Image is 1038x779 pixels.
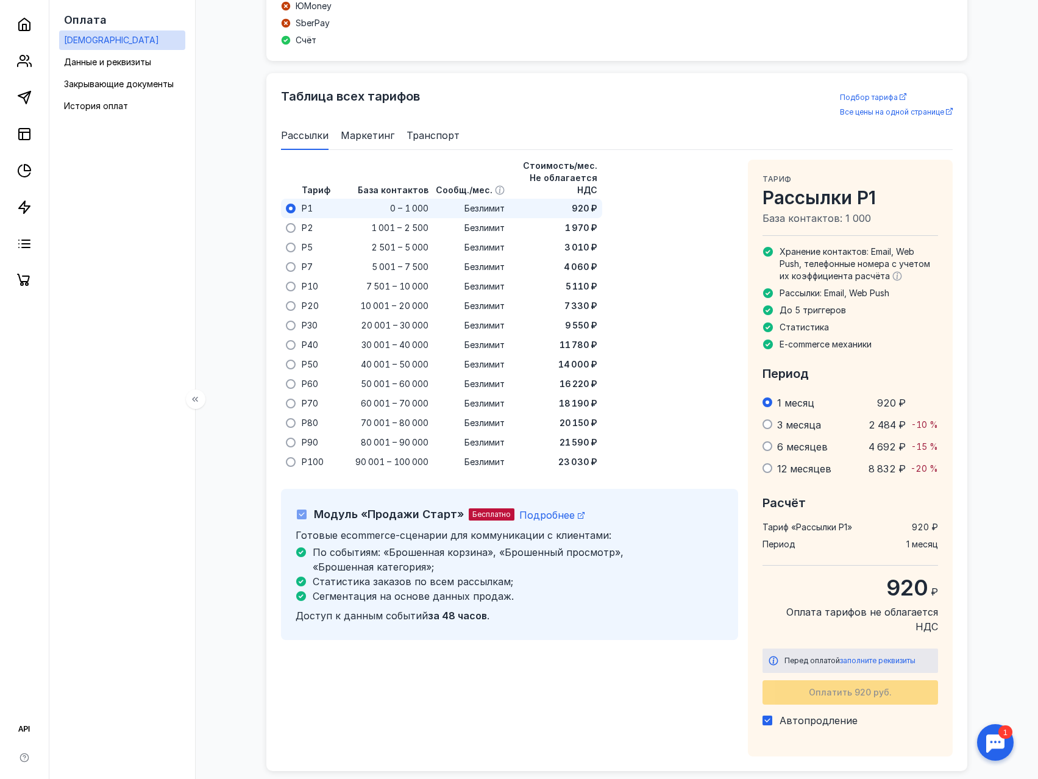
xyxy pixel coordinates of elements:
[869,463,906,475] span: 8 832 ₽
[64,79,174,89] span: Закрывающие документы
[777,463,831,475] span: 12 месяцев
[784,655,932,667] div: Перед оплатой
[464,436,505,449] span: Безлимит
[566,280,597,293] span: 5 110 ₽
[366,280,428,293] span: 7 501 – 10 000
[361,397,428,410] span: 60 001 – 70 000
[564,241,597,254] span: 3 010 ₽
[560,339,597,351] span: 11 780 ₽
[763,538,795,550] span: Период
[302,456,324,468] span: P100
[464,241,505,254] span: Безлимит
[780,714,858,727] span: Автопродление
[281,89,420,104] span: Таблица всех тарифов
[313,575,513,588] span: Статистика заказов по всем рассылкам;
[302,397,318,410] span: P70
[911,463,938,474] span: -20 %
[560,378,597,390] span: 16 220 ₽
[59,96,185,116] a: История оплат
[564,300,597,312] span: 7 330 ₽
[840,655,915,667] button: заполните реквизиты
[302,222,313,234] span: P2
[572,202,597,215] span: 920 ₽
[59,52,185,72] a: Данные и реквизиты
[763,605,938,634] span: Оплата тарифов не облагается НДС
[464,280,505,293] span: Безлимит
[64,35,159,45] span: [DEMOGRAPHIC_DATA]
[371,222,428,234] span: 1 001 – 2 500
[763,211,938,226] span: База контактов: 1 000
[302,202,313,215] span: P1
[64,13,107,26] span: Оплата
[780,322,829,332] span: Статистика
[931,586,938,598] span: ₽
[281,128,329,143] span: Рассылки
[302,241,313,254] span: P5
[64,57,151,67] span: Данные и реквизиты
[361,436,428,449] span: 80 001 – 90 000
[911,419,938,430] span: -10 %
[565,319,597,332] span: 9 550 ₽
[296,529,611,541] span: Готовые ecommerce-сценарии для коммуникации с клиентами:
[361,358,428,371] span: 40 001 – 50 000
[302,280,318,293] span: P10
[64,101,128,111] span: История оплат
[840,93,898,102] span: Подбор тарифа
[302,300,319,312] span: P20
[840,91,953,104] a: Подбор тарифа
[313,590,514,602] span: Сегментация на основе данных продаж.
[780,246,930,281] span: Хранение контактов: Email, Web Push, телефонные номера с учетом их коэффициента расчёта
[296,17,330,29] span: SberPay
[361,339,428,351] span: 30 001 – 40 000
[780,339,872,349] span: E-commerce механики
[314,508,464,521] span: Модуль «Продажи Старт»
[355,456,428,468] span: 90 001 – 100 000
[464,397,505,410] span: Безлимит
[361,417,428,429] span: 70 001 – 80 000
[912,521,938,533] span: 920 ₽
[519,509,585,521] a: Подробнее
[840,656,915,665] span: заполните реквизиты
[911,441,938,452] span: -15 %
[360,300,428,312] span: 10 001 – 20 000
[464,222,505,234] span: Безлимит
[906,538,938,550] span: 1 месяц
[763,366,809,381] span: Период
[877,397,906,409] span: 920 ₽
[302,358,318,371] span: P50
[341,128,394,143] span: Маркетинг
[763,496,806,510] span: Расчёт
[519,509,575,521] span: Подробнее
[840,107,944,116] span: Все цены на одной странице
[59,30,185,50] a: [DEMOGRAPHIC_DATA]
[565,222,597,234] span: 1 970 ₽
[869,419,906,431] span: 2 484 ₽
[840,106,953,118] a: Все цены на одной странице
[358,185,428,195] span: База контактов
[777,441,828,453] span: 6 месяцев
[302,417,318,429] span: P80
[464,456,505,468] span: Безлимит
[564,261,597,273] span: 4 060 ₽
[464,417,505,429] span: Безлимит
[428,610,487,622] b: за 48 часов
[780,305,846,315] span: До 5 триггеров
[296,610,489,622] span: Доступ к данным событий .
[296,34,316,46] span: Счёт
[464,202,505,215] span: Безлимит
[763,187,938,208] span: Рассылки P1
[27,7,41,21] div: 1
[464,300,505,312] span: Безлимит
[59,74,185,94] a: Закрывающие документы
[558,456,597,468] span: 23 030 ₽
[523,160,597,195] span: Стоимость/мес. Не облагается НДС
[371,241,428,254] span: 2 501 – 5 000
[464,319,505,332] span: Безлимит
[472,510,511,519] span: Бесплатно
[390,202,428,215] span: 0 – 1 000
[407,128,460,143] span: Транспорт
[560,436,597,449] span: 21 590 ₽
[780,288,889,298] span: Рассылки: Email, Web Push
[302,436,318,449] span: P90
[464,358,505,371] span: Безлимит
